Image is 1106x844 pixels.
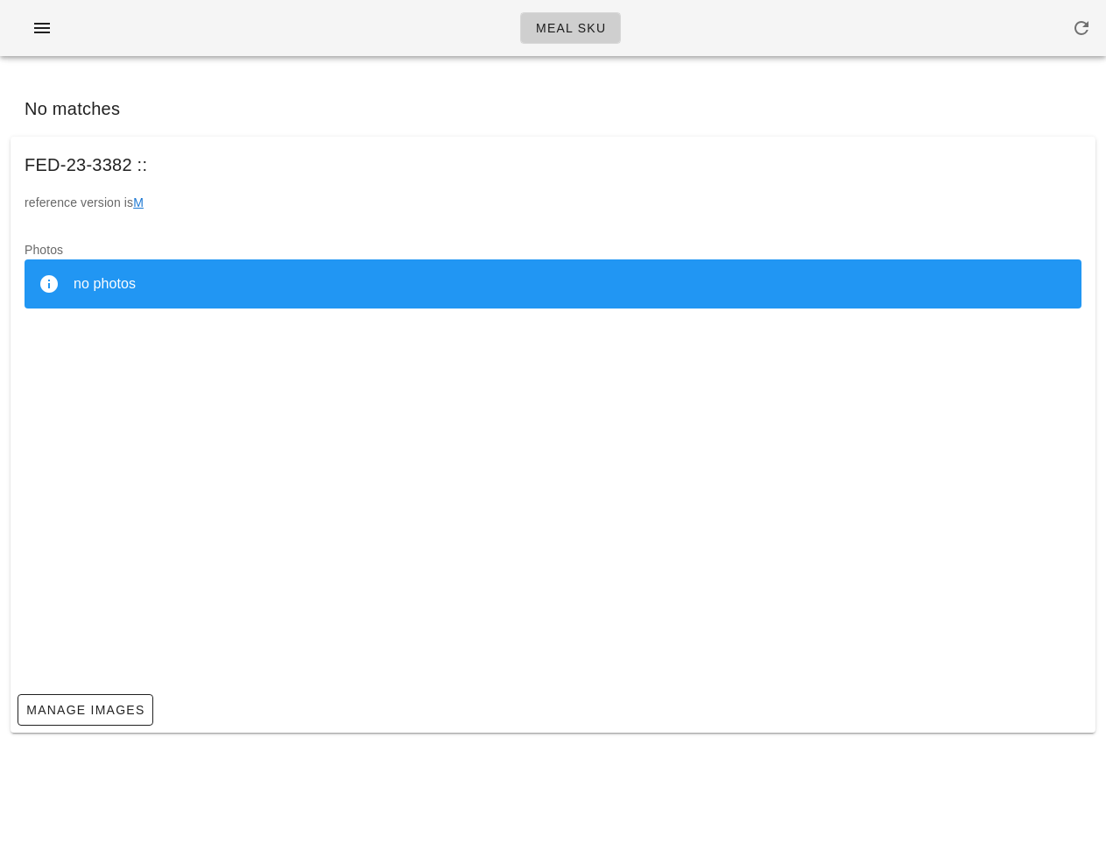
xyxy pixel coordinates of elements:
div: No matches [11,81,1095,137]
div: reference version is [11,193,1095,226]
span: Manage Images [25,703,145,717]
div: Photos [11,226,1095,687]
div: FED-23-3382 :: [11,137,1095,193]
a: M [133,195,144,209]
a: Manage Images [18,694,153,726]
span: Meal Sku [535,21,607,35]
div: no photos [74,274,1067,294]
a: Meal Sku [520,12,622,44]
